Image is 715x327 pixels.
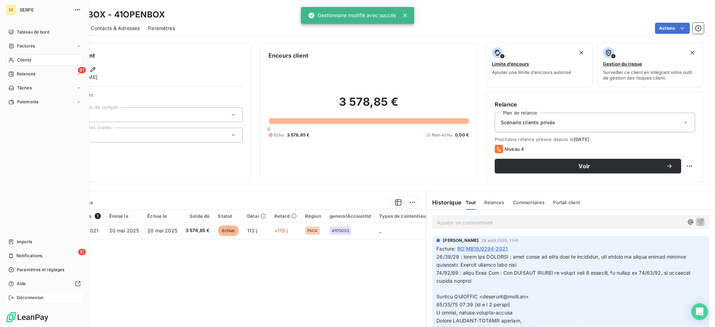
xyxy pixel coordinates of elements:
h6: Historique [427,198,462,207]
span: 3 578,85 € [287,132,310,138]
span: 113 j [247,228,257,233]
span: 3 578,85 € [186,227,210,234]
h3: OPEN BOX - 41OPENBOX [61,8,165,21]
span: _ [379,228,381,233]
span: Niveau 4 [504,146,524,152]
span: Relances [484,200,504,205]
a: Aide [6,278,83,289]
div: Statut [218,213,239,219]
span: PACA [307,229,318,233]
img: Logo LeanPay [6,312,49,323]
span: Relances [17,71,35,77]
div: Open Intercom Messenger [691,303,708,320]
span: +113 j [274,228,288,233]
h6: Encours client [268,51,308,60]
span: Tout [466,200,476,205]
span: 41170003 [332,229,349,233]
span: Aide [17,281,26,287]
span: [DATE] [574,136,589,142]
span: 20 mai 2025 [147,228,177,233]
span: 51 [78,249,86,255]
span: 1 [95,213,101,219]
span: Imports [17,239,32,245]
div: Retard [274,213,297,219]
span: Clients [17,57,31,63]
div: Types de contentieux [379,213,429,219]
div: generalAccountId [330,213,371,219]
div: Émise le [109,213,139,219]
span: Tableau de bord [17,29,49,35]
h6: Informations client [42,51,243,60]
span: Déconnexion [17,295,44,301]
span: Voir [503,163,666,169]
span: Factures [17,43,35,49]
div: SE [6,4,17,15]
span: Gestion du risque [603,61,642,67]
span: Tâches [17,85,32,91]
span: SERPE [20,7,70,13]
button: Limite d’encoursAjouter une limite d’encours autorisé [486,43,593,87]
div: Délai [247,213,266,219]
div: Gestionnaire modifié avec succès [308,9,396,22]
span: RG-MB18/0294-2021 [457,245,508,252]
span: Propriétés Client [56,92,243,102]
span: Échu [274,132,284,138]
span: échue [218,225,239,236]
div: Échue le [147,213,177,219]
span: Ajouter une limite d’encours autorisé [492,69,571,75]
span: Non-échu [432,132,452,138]
button: Gestion du risqueSurveiller ce client en intégrant votre outil de gestion des risques client. [597,43,704,87]
span: Notifications [16,253,42,259]
span: Contacts & Adresses [91,25,140,32]
span: Limite d’encours [492,61,529,67]
div: Région [305,213,321,219]
button: Actions [655,23,690,34]
span: 28 août 2025, 11:41 [481,238,518,243]
span: 0 [267,126,270,132]
span: Paiements [17,99,38,105]
span: Commentaires [513,200,545,205]
span: 61 [78,67,86,73]
span: 0,00 € [455,132,469,138]
div: Solde dû [186,213,210,219]
span: Facture : [436,245,456,252]
button: Voir [495,159,681,173]
span: Paramètres et réglages [17,267,64,273]
span: Portail client [553,200,580,205]
span: 20 mai 2025 [109,228,139,233]
span: [PERSON_NAME] [443,237,479,244]
h2: 3 578,85 € [268,95,469,116]
span: Surveiller ce client en intégrant votre outil de gestion des risques client. [603,69,698,81]
span: Scénario clients privés [501,119,555,126]
h6: Relance [495,100,695,109]
span: Prochaine relance prévue depuis le [495,136,695,142]
span: Paramètres [148,25,175,32]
